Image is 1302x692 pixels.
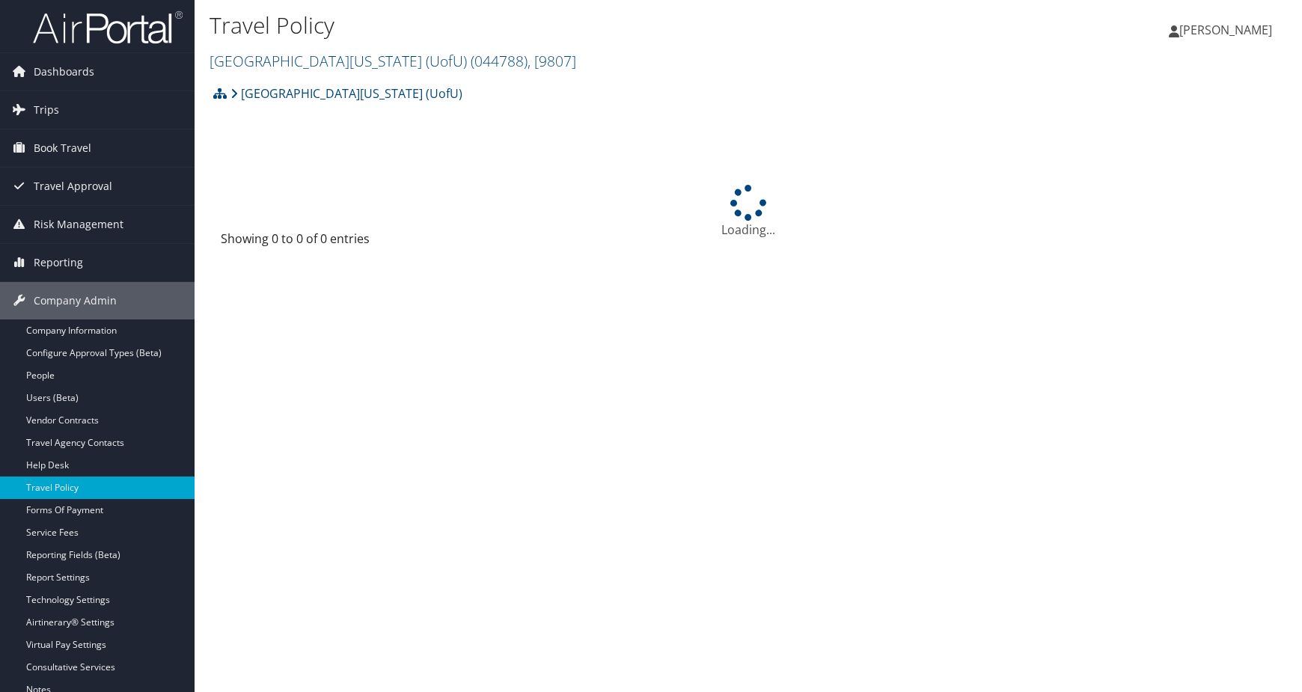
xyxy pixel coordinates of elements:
[230,79,462,108] a: [GEOGRAPHIC_DATA][US_STATE] (UofU)
[34,129,91,167] span: Book Travel
[210,10,928,41] h1: Travel Policy
[34,168,112,205] span: Travel Approval
[528,51,576,71] span: , [ 9807 ]
[34,244,83,281] span: Reporting
[221,230,468,255] div: Showing 0 to 0 of 0 entries
[210,51,576,71] a: [GEOGRAPHIC_DATA][US_STATE] (UofU)
[471,51,528,71] span: ( 044788 )
[34,206,123,243] span: Risk Management
[34,91,59,129] span: Trips
[210,185,1287,239] div: Loading...
[1169,7,1287,52] a: [PERSON_NAME]
[34,282,117,319] span: Company Admin
[34,53,94,91] span: Dashboards
[1179,22,1272,38] span: [PERSON_NAME]
[33,10,183,45] img: airportal-logo.png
